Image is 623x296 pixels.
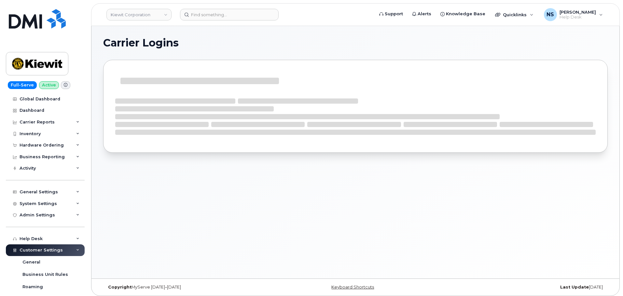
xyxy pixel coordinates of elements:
[439,285,608,290] div: [DATE]
[108,285,132,290] strong: Copyright
[560,285,589,290] strong: Last Update
[331,285,374,290] a: Keyboard Shortcuts
[103,285,271,290] div: MyServe [DATE]–[DATE]
[103,38,179,48] span: Carrier Logins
